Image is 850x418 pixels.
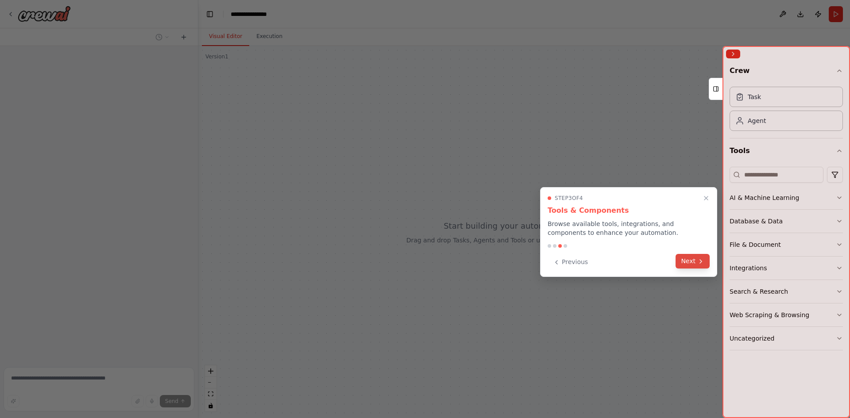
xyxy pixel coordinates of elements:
button: Previous [548,255,593,269]
h3: Tools & Components [548,205,710,216]
button: Hide left sidebar [204,8,216,20]
button: Next [676,254,710,268]
p: Browse available tools, integrations, and components to enhance your automation. [548,219,710,237]
span: Step 3 of 4 [555,195,583,202]
button: Close walkthrough [701,193,711,203]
